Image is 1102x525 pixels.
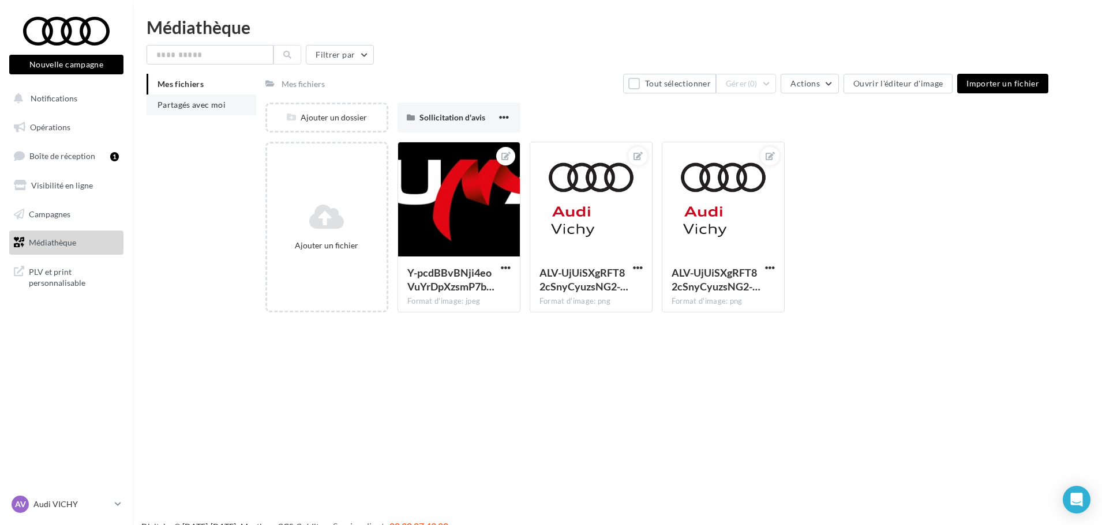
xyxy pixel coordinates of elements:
span: Actions [790,78,819,88]
div: Open Intercom Messenger [1063,486,1090,513]
span: Importer un fichier [966,78,1039,88]
button: Importer un fichier [957,74,1048,93]
button: Actions [781,74,838,93]
span: Y-pcdBBvBNji4eoVuYrDpXzsmP7b1IU1QyrkFbLOSBGOlaL-CMYcp4SRDqwbql92SVZDLXGN_tst-9zfZA=s0 [407,266,494,293]
span: Opérations [30,122,70,132]
div: Mes fichiers [282,78,325,90]
a: Campagnes [7,202,126,226]
a: Médiathèque [7,231,126,255]
p: Audi VICHY [33,498,110,510]
div: Format d'image: png [539,296,643,307]
span: Notifications [31,93,77,103]
span: ALV-UjUiSXgRFT82cSnyCyuzsNG2-oFuNUcTVBTz1Mc770hyDsSN5kaN [672,266,760,293]
button: Gérer(0) [716,74,777,93]
button: Tout sélectionner [623,74,715,93]
span: PLV et print personnalisable [29,264,119,289]
span: ALV-UjUiSXgRFT82cSnyCyuzsNG2-oFuNUcTVBTz1Mc770hyDsSN5kaN [539,266,628,293]
span: AV [15,498,26,510]
div: Ajouter un dossier [267,112,387,123]
span: Partagés avec moi [158,100,226,109]
a: Opérations [7,115,126,139]
div: Format d'image: png [672,296,775,307]
button: Notifications [7,86,121,111]
span: Sollicitation d'avis [419,112,485,122]
div: Médiathèque [147,18,1088,36]
span: Campagnes [29,209,70,218]
button: Filtrer par [306,45,374,65]
span: Boîte de réception [29,151,95,161]
a: PLV et print personnalisable [7,259,126,293]
div: Ajouter un fichier [272,240,382,251]
button: Nouvelle campagne [9,55,123,74]
a: Visibilité en ligne [7,173,126,198]
a: AV Audi VICHY [9,493,123,515]
span: Médiathèque [29,237,76,247]
span: Mes fichiers [158,79,204,89]
button: Ouvrir l'éditeur d'image [844,74,953,93]
span: Visibilité en ligne [31,180,93,190]
div: 1 [110,152,119,161]
div: Format d'image: jpeg [407,296,511,307]
span: (0) [748,79,758,88]
a: Boîte de réception1 [7,143,126,168]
